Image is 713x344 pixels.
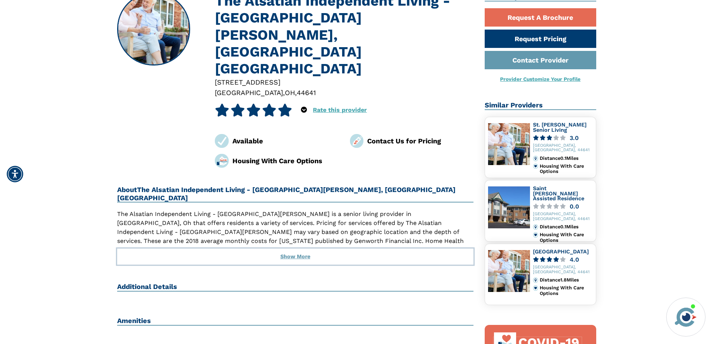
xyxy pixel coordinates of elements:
a: [GEOGRAPHIC_DATA] [533,249,589,255]
a: Provider Customize Your Profile [500,76,581,82]
a: St. [PERSON_NAME] Senior Living [533,122,586,133]
div: [GEOGRAPHIC_DATA], [GEOGRAPHIC_DATA], 44641 [533,265,593,275]
a: Request A Brochure [485,8,596,27]
img: avatar [673,304,698,330]
p: The Alsatian Independent Living - [GEOGRAPHIC_DATA][PERSON_NAME] is a senior living provider in [... [117,210,474,264]
div: [GEOGRAPHIC_DATA], [GEOGRAPHIC_DATA], 44641 [533,212,593,222]
div: Popover trigger [301,104,307,116]
div: 0.0 [570,204,579,209]
div: Available [232,136,339,146]
h2: Amenities [117,317,474,326]
a: 3.0 [533,135,593,141]
div: 44641 [297,88,316,98]
a: 0.0 [533,204,593,209]
img: primary.svg [533,285,538,290]
img: distance.svg [533,277,538,283]
div: Housing With Care Options [540,164,592,174]
a: Contact Provider [485,51,596,69]
span: , [283,89,285,97]
a: Rate this provider [313,106,367,113]
a: Request Pricing [485,30,596,48]
a: 4.0 [533,257,593,262]
h2: Additional Details [117,283,474,292]
img: distance.svg [533,224,538,229]
div: Accessibility Menu [7,166,23,182]
h2: About The Alsatian Independent Living - [GEOGRAPHIC_DATA][PERSON_NAME], [GEOGRAPHIC_DATA] [GEOGRA... [117,186,474,203]
a: Saint [PERSON_NAME] Assisted Residence [533,185,584,201]
button: Show More [117,249,474,265]
img: distance.svg [533,156,538,161]
div: Housing With Care Options [540,232,592,243]
div: 3.0 [570,135,579,141]
h2: Similar Providers [485,101,596,110]
div: Contact Us for Pricing [367,136,473,146]
span: , [295,89,297,97]
img: primary.svg [533,232,538,237]
div: 4.0 [570,257,579,262]
div: [GEOGRAPHIC_DATA], [GEOGRAPHIC_DATA], 44641 [533,143,593,153]
div: Distance 0.1 Miles [540,156,592,161]
span: [GEOGRAPHIC_DATA] [215,89,283,97]
div: Distance 0.1 Miles [540,224,592,229]
div: [STREET_ADDRESS] [215,77,473,87]
span: OH [285,89,295,97]
img: primary.svg [533,164,538,169]
div: Housing With Care Options [232,156,339,166]
div: Housing With Care Options [540,285,592,296]
div: Distance 1.8 Miles [540,277,592,283]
